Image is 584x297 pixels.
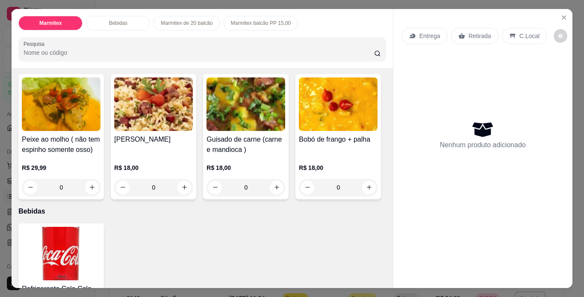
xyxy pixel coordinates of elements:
h4: Bobó de frango + palha [299,134,378,145]
img: product-image [299,77,378,131]
img: product-image [22,77,100,131]
p: Marmitex [39,20,62,27]
p: R$ 18,00 [114,163,193,172]
button: Close [557,11,571,24]
p: Bebidas [109,20,127,27]
p: R$ 18,00 [299,163,378,172]
button: decrease-product-quantity [554,29,567,43]
p: C.Local [519,32,540,40]
p: R$ 29,99 [22,163,100,172]
h4: [PERSON_NAME] [114,134,193,145]
img: product-image [114,77,193,131]
label: Pesquisa [24,40,47,48]
button: increase-product-quantity [85,181,99,194]
p: Bebidas [18,206,386,217]
p: Retirada [469,32,491,40]
input: Pesquisa [24,48,374,57]
img: product-image [206,77,285,131]
img: product-image [22,227,100,280]
h4: Peixe ao molho ( não tem espinho somente osso) [22,134,100,155]
p: Entrega [419,32,440,40]
p: R$ 18,00 [206,163,285,172]
h4: Guisado de carne (carne e mandioca ) [206,134,285,155]
p: Marmitex de 20 balcão [161,20,212,27]
p: Marmitex balcão PP 15,00 [231,20,291,27]
button: decrease-product-quantity [24,181,37,194]
p: Nenhum produto adicionado [440,140,526,150]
